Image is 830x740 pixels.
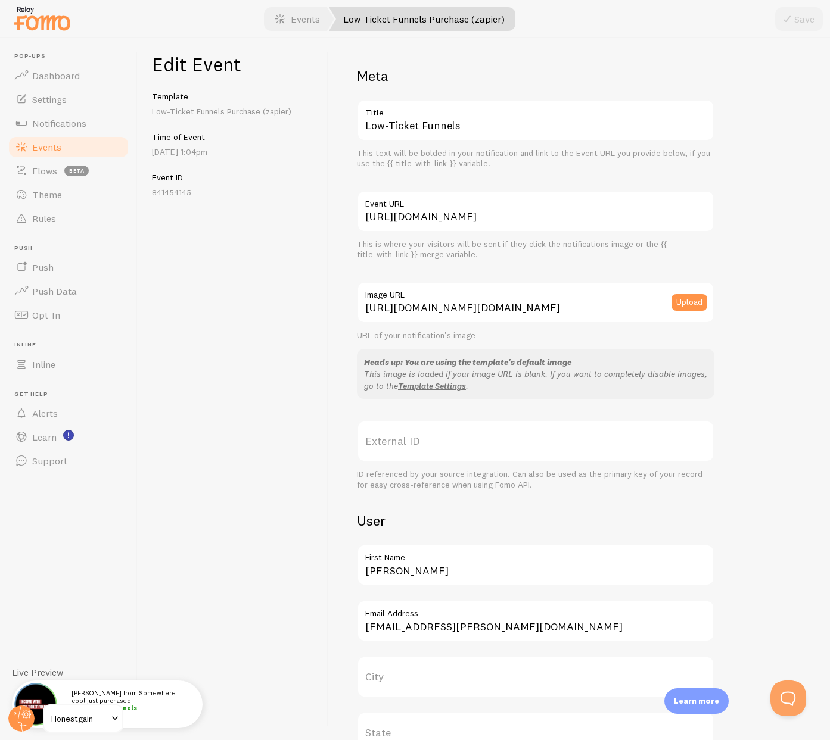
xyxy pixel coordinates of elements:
[51,711,108,726] span: Honestgain
[152,186,313,198] p: 841454145
[7,159,130,183] a: Flows beta
[152,132,313,142] h5: Time of Event
[357,330,714,341] div: URL of your notification's image
[770,680,806,716] iframe: Help Scout Beacon - Open
[14,391,130,398] span: Get Help
[32,189,62,201] span: Theme
[32,285,77,297] span: Push Data
[357,511,714,530] h2: User
[672,294,707,311] button: Upload
[357,420,714,462] label: External ID
[674,695,719,707] p: Learn more
[152,105,313,117] p: Low-Ticket Funnels Purchase (zapier)
[364,368,707,392] p: This image is loaded if your image URL is blank. If you want to completely disable images, go to ...
[32,309,60,321] span: Opt-In
[357,191,714,211] label: Event URL
[7,425,130,449] a: Learn
[357,239,714,260] div: This is where your visitors will be sent if they click the notifications image or the {{ title_wi...
[7,183,130,207] a: Theme
[357,67,714,85] h2: Meta
[357,99,714,120] label: Title
[32,93,67,105] span: Settings
[7,64,130,88] a: Dashboard
[152,172,313,183] h5: Event ID
[357,656,714,698] label: City
[364,356,707,368] div: Heads up: You are using the template's default image
[7,135,130,159] a: Events
[43,704,123,733] a: Honestgain
[14,341,130,349] span: Inline
[7,207,130,230] a: Rules
[7,255,130,279] a: Push
[152,52,313,77] h1: Edit Event
[32,407,58,419] span: Alerts
[152,91,313,102] h5: Template
[7,401,130,425] a: Alerts
[7,111,130,135] a: Notifications
[664,688,729,714] div: Learn more
[152,146,313,158] p: [DATE] 1:04pm
[32,431,57,443] span: Learn
[357,600,714,620] label: Email Address
[357,148,714,169] div: This text will be bolded in your notification and link to the Event URL you provide below, if you...
[357,469,714,490] div: ID referenced by your source integration. Can also be used as the primary key of your record for ...
[63,430,74,441] svg: <p>Watch New Feature Tutorials!</p>
[32,213,56,224] span: Rules
[64,166,89,176] span: beta
[13,3,72,33] img: fomo-relay-logo-orange.svg
[7,449,130,473] a: Support
[32,70,80,82] span: Dashboard
[357,544,714,564] label: First Name
[7,303,130,327] a: Opt-In
[7,279,130,303] a: Push Data
[32,261,54,273] span: Push
[7,352,130,376] a: Inline
[32,165,57,177] span: Flows
[32,117,86,129] span: Notifications
[32,141,61,153] span: Events
[7,88,130,111] a: Settings
[398,380,466,391] a: Template Settings
[14,245,130,252] span: Push
[14,52,130,60] span: Pop-ups
[357,282,714,302] label: Image URL
[32,455,67,467] span: Support
[32,358,55,370] span: Inline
